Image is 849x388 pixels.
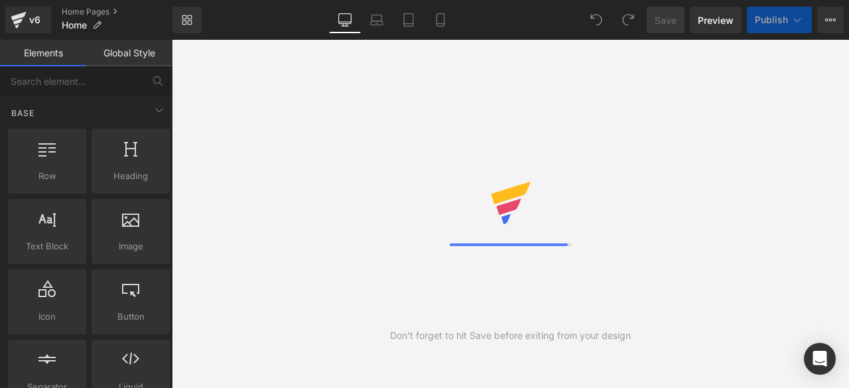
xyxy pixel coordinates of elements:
[615,7,641,33] button: Redo
[172,7,202,33] a: New Library
[10,107,36,119] span: Base
[96,169,166,183] span: Heading
[361,7,393,33] a: Laptop
[5,7,51,33] a: v6
[424,7,456,33] a: Mobile
[747,7,812,33] button: Publish
[393,7,424,33] a: Tablet
[62,7,172,17] a: Home Pages
[755,15,788,25] span: Publish
[690,7,742,33] a: Preview
[86,40,172,66] a: Global Style
[804,343,836,375] div: Open Intercom Messenger
[96,239,166,253] span: Image
[12,169,82,183] span: Row
[96,310,166,324] span: Button
[12,310,82,324] span: Icon
[698,13,734,27] span: Preview
[27,11,43,29] div: v6
[817,7,844,33] button: More
[329,7,361,33] a: Desktop
[62,20,87,31] span: Home
[390,328,631,343] div: Don't forget to hit Save before exiting from your design
[655,13,677,27] span: Save
[583,7,610,33] button: Undo
[12,239,82,253] span: Text Block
